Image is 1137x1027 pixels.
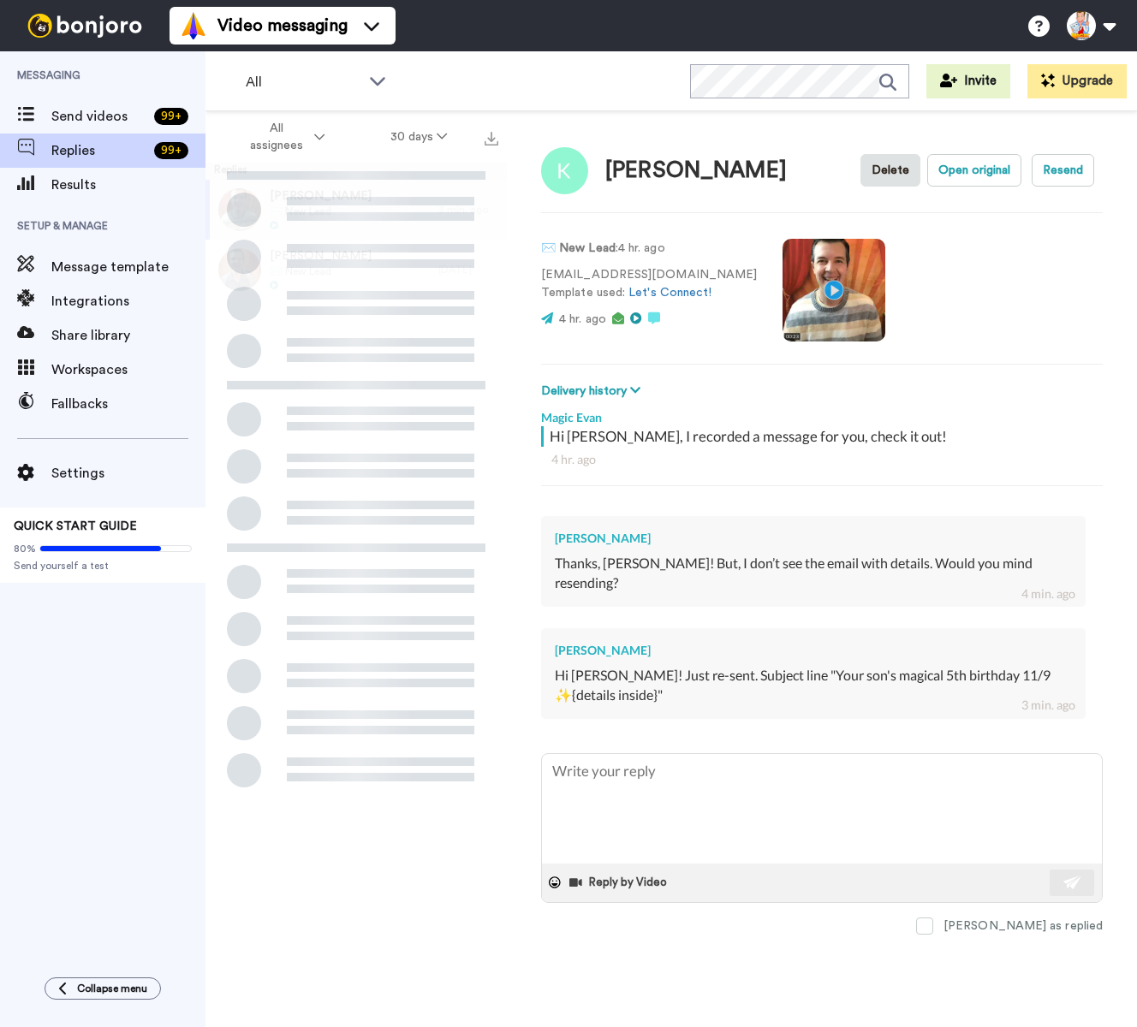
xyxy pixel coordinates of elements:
div: Thanks, [PERSON_NAME]! But, I don’t see the email with details. Would you mind resending? [555,554,1072,593]
div: Hi [PERSON_NAME], I recorded a message for you, check it out! [550,426,1098,447]
a: [PERSON_NAME]✉️ New Lead[DATE] [205,240,507,300]
span: Send videos [51,106,147,127]
strong: ✉️ New Lead [541,242,616,254]
span: Send yourself a test [14,559,192,573]
img: vm-color.svg [180,12,207,39]
div: 3 min. ago [1021,697,1075,714]
div: Hi [PERSON_NAME]! Just re-sent. Subject line "Your son's magical 5th birthday 11/9 ✨{details insi... [555,666,1072,705]
span: Results [51,175,205,195]
div: [PERSON_NAME] as replied [944,917,1103,935]
span: Fallbacks [51,394,205,414]
span: 4 hr. ago [559,313,606,325]
span: ✉️ New Lead [270,264,372,278]
div: 4 min. ago [1021,585,1075,603]
button: Collapse menu [45,977,161,1000]
span: [PERSON_NAME] [270,187,372,205]
div: Replies [205,163,507,180]
button: Delete [860,154,920,187]
a: [PERSON_NAME]✉️ New Lead3 min. ago [205,180,507,240]
div: [DATE] [438,263,498,276]
span: Workspaces [51,359,205,380]
span: Video messaging [217,14,348,38]
button: Open original [927,154,1021,187]
div: 99 + [154,108,188,125]
div: 99 + [154,142,188,159]
span: QUICK START GUIDE [14,520,137,532]
span: Collapse menu [77,982,147,995]
span: Integrations [51,291,205,312]
div: 3 min. ago [438,203,498,217]
img: Image of Katherine Boas [541,147,588,194]
span: [PERSON_NAME] [270,247,372,264]
img: b2abb001-2924-48e0-90ef-f0d31c1ff037-thumb.jpg [218,248,261,291]
span: Replies [51,140,147,161]
button: Upgrade [1027,64,1127,98]
button: Invite [926,64,1010,98]
button: All assignees [209,113,358,161]
span: ✉️ New Lead [270,205,372,218]
div: [PERSON_NAME] [605,158,787,183]
div: [PERSON_NAME] [555,642,1072,659]
a: Let's Connect! [628,287,711,299]
img: bj-logo-header-white.svg [21,14,149,38]
p: : 4 hr. ago [541,240,757,258]
div: [PERSON_NAME] [555,530,1072,547]
span: 80% [14,542,36,555]
div: 4 hr. ago [551,451,1092,468]
button: Export all results that match these filters now. [479,124,503,150]
span: Settings [51,463,205,484]
img: 7114b241-0066-4623-91ad-b9098e78d3d0-thumb.jpg [218,188,261,231]
button: 30 days [358,122,480,152]
span: All [246,72,360,92]
p: [EMAIL_ADDRESS][DOMAIN_NAME] Template used: [541,266,757,302]
div: Magic Evan [541,401,1103,426]
img: export.svg [485,132,498,145]
button: Reply by Video [568,870,672,895]
span: Share library [51,325,205,346]
span: All assignees [241,120,311,154]
span: Message template [51,257,205,277]
button: Resend [1032,154,1094,187]
button: Delivery history [541,382,646,401]
img: send-white.svg [1063,876,1082,889]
